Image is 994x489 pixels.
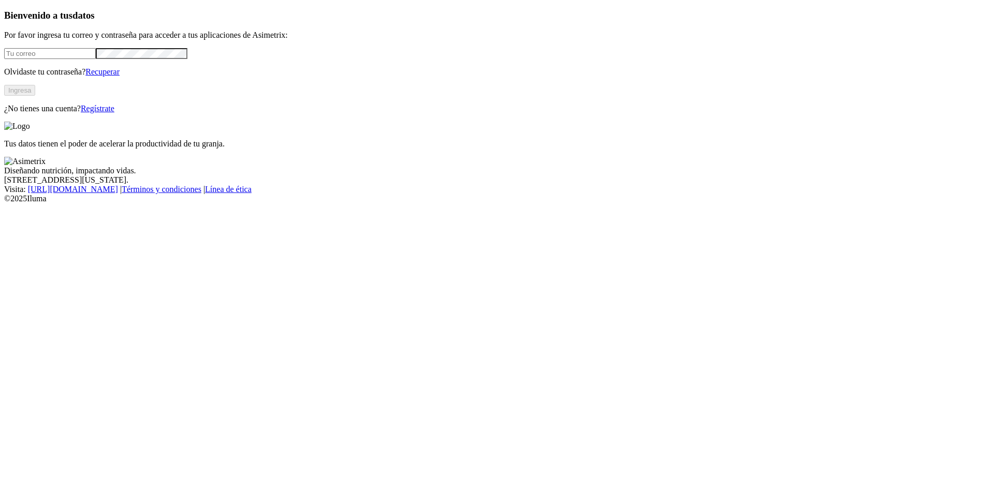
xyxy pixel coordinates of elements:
[4,139,990,149] p: Tus datos tienen el poder de acelerar la productividad de tu granja.
[4,122,30,131] img: Logo
[4,185,990,194] div: Visita : | |
[72,10,95,21] span: datos
[4,67,990,77] p: Olvidaste tu contraseña?
[85,67,120,76] a: Recuperar
[205,185,252,194] a: Línea de ética
[4,166,990,175] div: Diseñando nutrición, impactando vidas.
[4,175,990,185] div: [STREET_ADDRESS][US_STATE].
[28,185,118,194] a: [URL][DOMAIN_NAME]
[4,194,990,203] div: © 2025 Iluma
[4,31,990,40] p: Por favor ingresa tu correo y contraseña para acceder a tus aplicaciones de Asimetrix:
[4,10,990,21] h3: Bienvenido a tus
[4,85,35,96] button: Ingresa
[4,157,46,166] img: Asimetrix
[4,48,96,59] input: Tu correo
[122,185,201,194] a: Términos y condiciones
[4,104,990,113] p: ¿No tienes una cuenta?
[81,104,114,113] a: Regístrate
